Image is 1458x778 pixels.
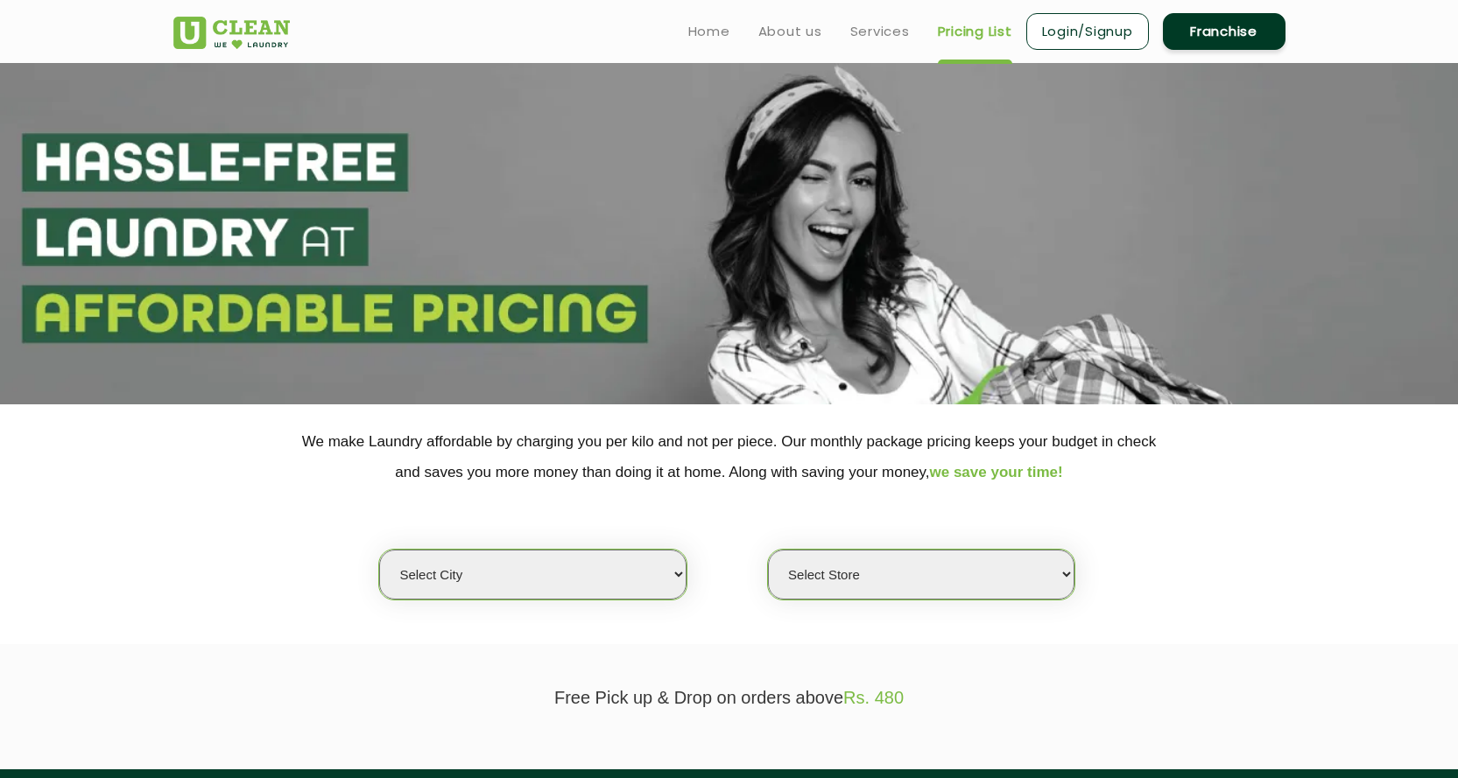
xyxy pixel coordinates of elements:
[1163,13,1285,50] a: Franchise
[843,688,904,707] span: Rs. 480
[173,17,290,49] img: UClean Laundry and Dry Cleaning
[173,688,1285,708] p: Free Pick up & Drop on orders above
[758,21,822,42] a: About us
[173,426,1285,487] p: We make Laundry affordable by charging you per kilo and not per piece. Our monthly package pricin...
[1026,13,1149,50] a: Login/Signup
[688,21,730,42] a: Home
[850,21,910,42] a: Services
[930,464,1063,480] span: we save your time!
[938,21,1012,42] a: Pricing List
